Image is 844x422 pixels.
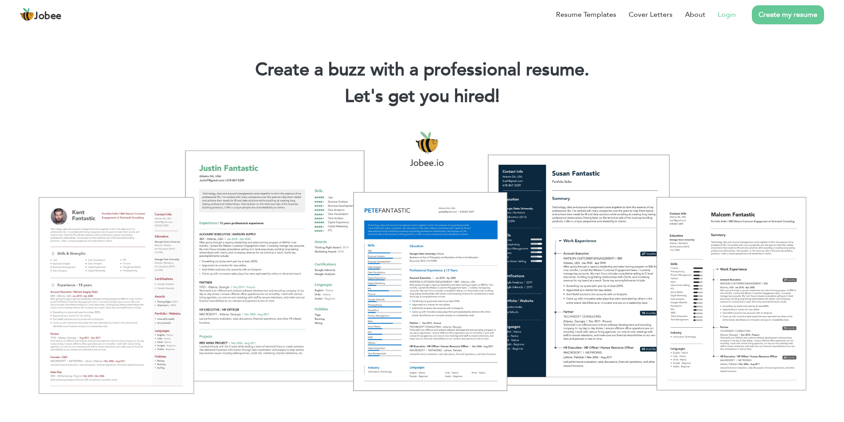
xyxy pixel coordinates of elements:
a: Create my resume [752,5,824,24]
span: get you hired! [388,84,500,108]
a: Resume Templates [556,9,616,20]
a: About [685,9,705,20]
a: Jobee [20,8,62,22]
h1: Create a buzz with a professional resume. [13,58,831,81]
a: Login [718,9,736,20]
span: | [495,84,499,108]
a: Cover Letters [629,9,673,20]
span: Jobee [34,12,62,21]
img: jobee.io [20,8,34,22]
h2: Let's [13,85,831,108]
